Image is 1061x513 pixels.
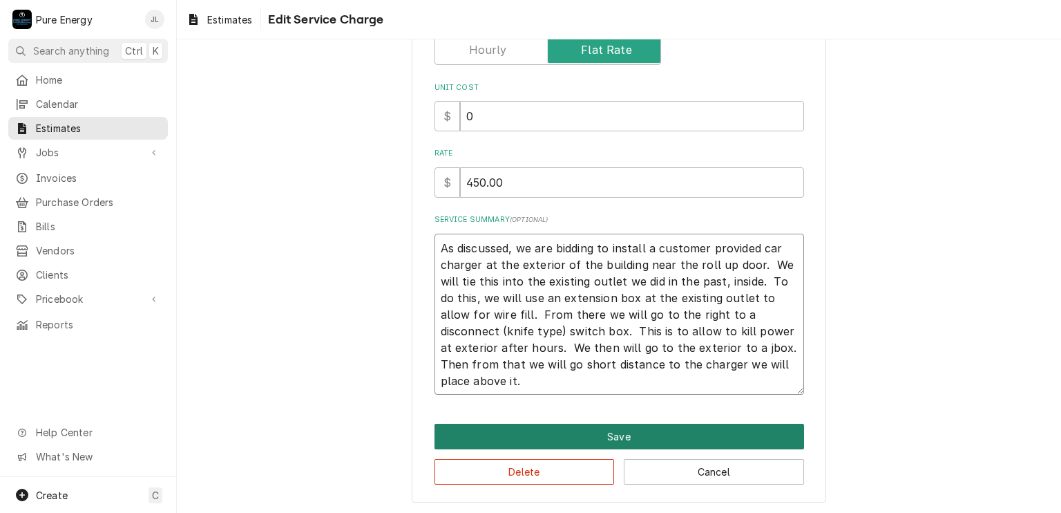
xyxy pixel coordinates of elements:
[36,449,160,464] span: What's New
[36,489,68,501] span: Create
[434,101,460,131] div: $
[33,44,109,58] span: Search anything
[8,39,168,63] button: Search anythingCtrlK
[434,167,460,198] div: $
[36,268,161,282] span: Clients
[624,459,804,485] button: Cancel
[434,449,804,485] div: Button Group Row
[36,195,161,209] span: Purchase Orders
[8,215,168,238] a: Bills
[8,117,168,140] a: Estimates
[36,97,161,111] span: Calendar
[264,10,383,29] span: Edit Service Charge
[434,424,804,449] div: Button Group Row
[36,121,161,136] span: Estimates
[8,421,168,444] a: Go to Help Center
[434,148,804,197] div: [object Object]
[8,167,168,189] a: Invoices
[12,10,32,29] div: P
[36,243,161,258] span: Vendors
[8,68,168,91] a: Home
[152,488,159,503] span: C
[8,141,168,164] a: Go to Jobs
[8,313,168,336] a: Reports
[36,73,161,87] span: Home
[8,263,168,286] a: Clients
[8,445,168,468] a: Go to What's New
[434,424,804,449] button: Save
[36,425,160,440] span: Help Center
[8,288,168,310] a: Go to Pricebook
[125,44,143,58] span: Ctrl
[207,12,252,27] span: Estimates
[434,82,804,131] div: Unit Cost
[153,44,159,58] span: K
[434,424,804,485] div: Button Group
[510,216,548,223] span: ( optional )
[434,459,615,485] button: Delete
[36,317,161,332] span: Reports
[36,145,140,160] span: Jobs
[36,12,93,27] div: Pure Energy
[145,10,164,29] div: JL
[8,239,168,262] a: Vendors
[434,234,804,395] textarea: As discussed, we are bidding to install a customer provided car charger at the exterior of the bu...
[434,82,804,93] label: Unit Cost
[36,219,161,234] span: Bills
[8,191,168,214] a: Purchase Orders
[12,10,32,29] div: Pure Energy's Avatar
[434,214,804,395] div: Service Summary
[434,214,804,225] label: Service Summary
[145,10,164,29] div: James Linnenkamp's Avatar
[434,148,804,159] label: Rate
[36,292,140,306] span: Pricebook
[181,8,258,31] a: Estimates
[8,93,168,115] a: Calendar
[434,16,804,65] div: Unit Type
[36,171,161,185] span: Invoices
